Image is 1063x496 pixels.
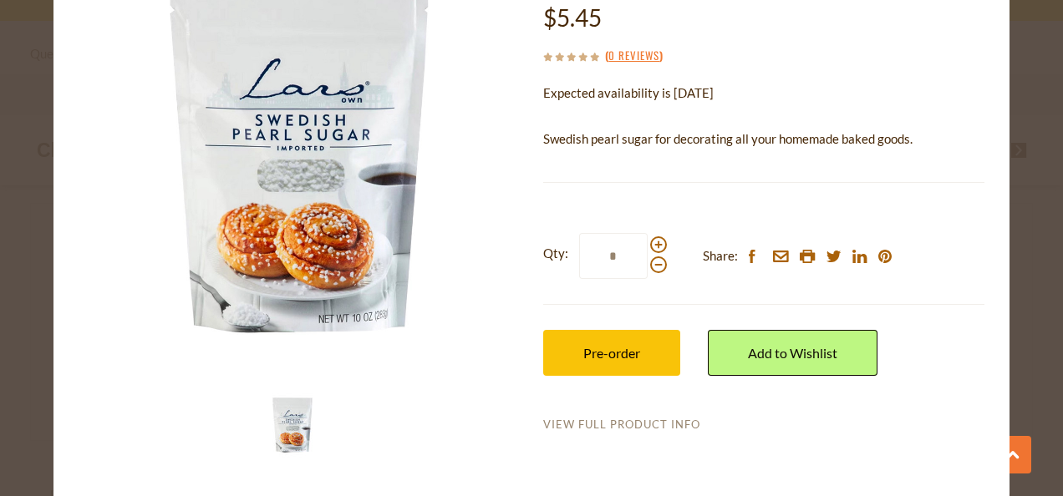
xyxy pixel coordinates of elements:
[608,47,659,65] a: 0 Reviews
[543,129,985,149] p: Swedish pearl sugar for decorating all your homemade baked goods.
[543,330,680,376] button: Pre-order
[703,245,738,266] span: Share:
[543,3,602,32] span: $5.45
[583,345,640,361] span: Pre-order
[543,83,985,104] p: Expected availability is [DATE]
[543,243,568,264] strong: Qty:
[605,47,663,63] span: ( )
[579,233,648,279] input: Qty:
[259,392,326,458] img: Lars Swedish Pearl Sugar
[708,330,877,376] a: Add to Wishlist
[543,418,700,433] a: View Full Product Info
